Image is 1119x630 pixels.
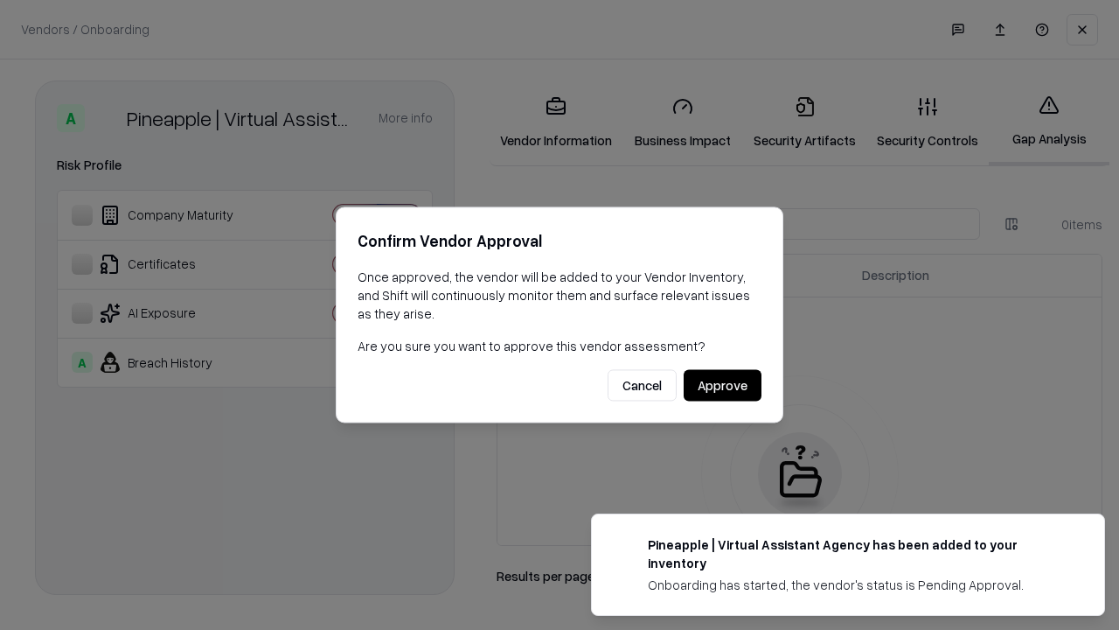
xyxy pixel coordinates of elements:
button: Cancel [608,370,677,402]
button: Approve [684,370,761,402]
div: Onboarding has started, the vendor's status is Pending Approval. [648,576,1062,594]
p: Are you sure you want to approve this vendor assessment? [358,337,761,355]
p: Once approved, the vendor will be added to your Vendor Inventory, and Shift will continuously mon... [358,268,761,323]
img: trypineapple.com [613,535,634,556]
h2: Confirm Vendor Approval [358,228,761,254]
div: Pineapple | Virtual Assistant Agency has been added to your inventory [648,535,1062,572]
